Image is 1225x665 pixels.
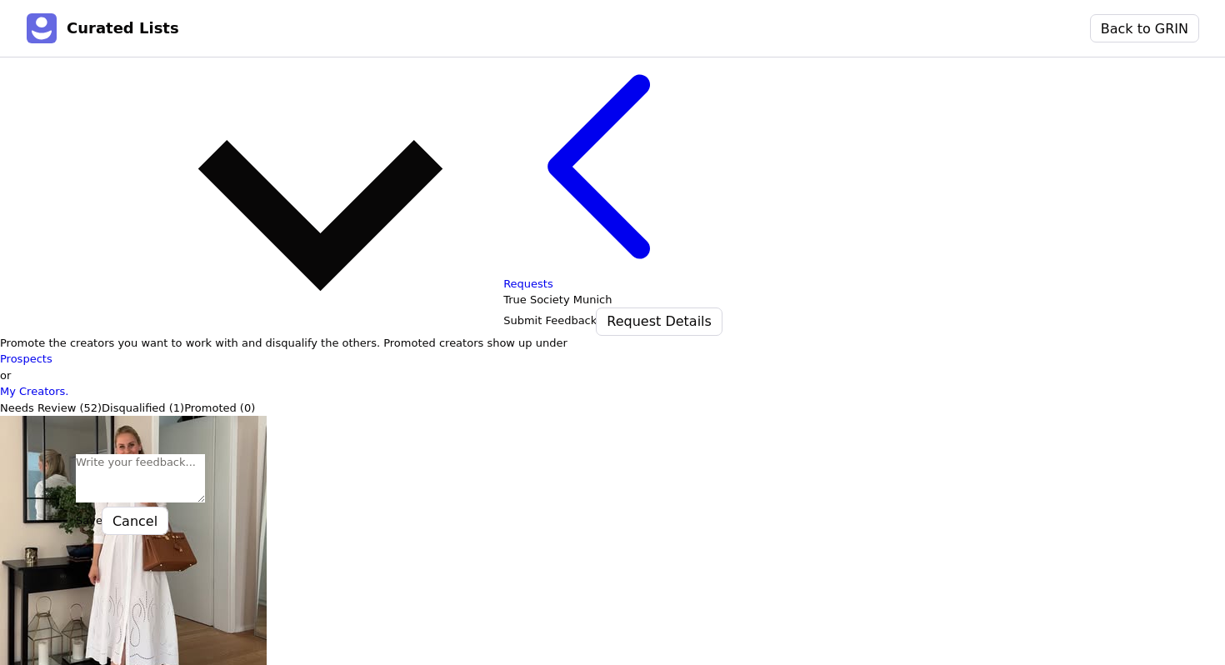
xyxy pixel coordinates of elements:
[597,308,722,335] button: Request Details
[503,276,722,292] p: Requests
[503,292,722,308] h3: True Society Munich
[1091,15,1198,42] button: Back to GRIN
[503,57,722,292] a: Requests
[67,19,179,37] h3: Curated Lists
[102,507,167,534] button: Cancel
[76,512,102,529] button: Save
